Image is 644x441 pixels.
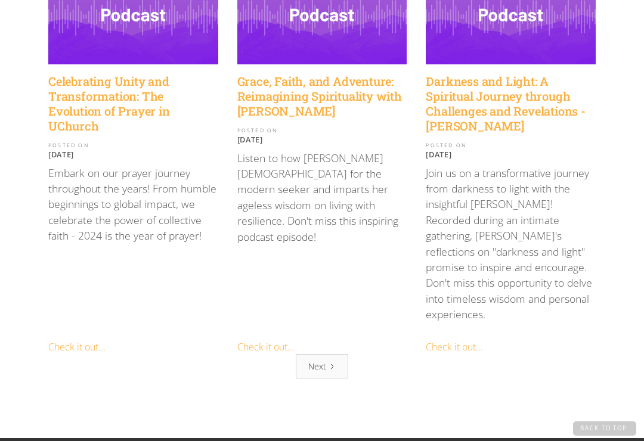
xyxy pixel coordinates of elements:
a: Next Page [296,354,348,378]
div: POSTED ON [237,128,407,133]
div: POSTED ON [426,143,596,148]
p: Join us on a transformative journey from darkness to light with the insightful [PERSON_NAME]! Rec... [426,165,596,322]
p: [DATE] [426,150,596,159]
a: Check it out... [426,340,483,353]
p: [DATE] [237,135,407,144]
p: Embark on our prayer journey throughout the years! From humble beginnings to global impact, we ce... [48,165,218,244]
a: Grace, Faith, and Adventure: Reimagining Spirituality with [PERSON_NAME] [237,74,407,119]
div: List [48,354,596,378]
a: Check it out... [48,340,106,353]
div: POSTED ON [48,143,218,148]
a: Back to Top [573,421,636,436]
a: Celebrating Unity and Transformation: The Evolution of Prayer in UChurch [48,74,218,133]
a: Darkness and Light: A Spiritual Journey through Challenges and Revelations - [PERSON_NAME] [426,74,596,133]
a: Check it out... [237,340,295,353]
div: Next [308,360,326,372]
p: Listen to how [PERSON_NAME] [DEMOGRAPHIC_DATA] for the modern seeker and imparts her ageless wisd... [237,150,407,244]
p: [DATE] [48,150,218,159]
